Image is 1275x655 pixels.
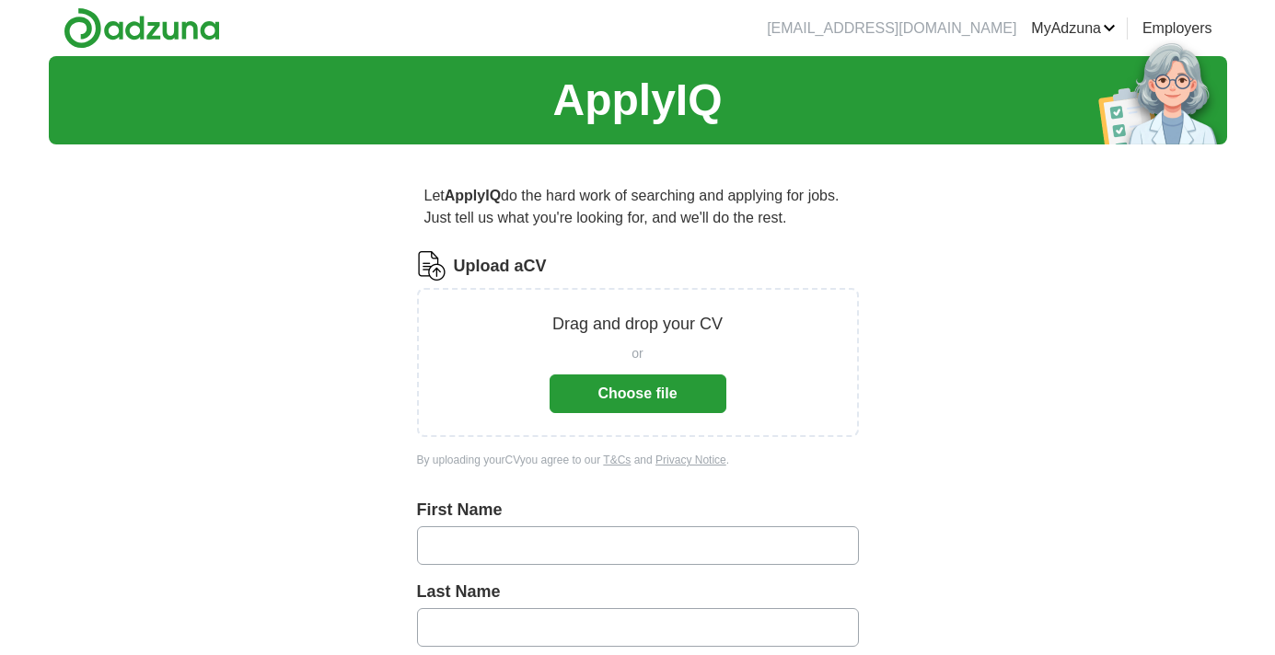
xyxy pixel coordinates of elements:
img: CV Icon [417,251,446,281]
img: Adzuna logo [64,7,220,49]
a: MyAdzuna [1031,17,1116,40]
a: Privacy Notice [655,454,726,466]
a: T&Cs [603,454,631,466]
p: Drag and drop your CV [552,312,723,337]
label: Upload a CV [454,254,547,279]
div: By uploading your CV you agree to our and . [417,452,859,468]
button: Choose file [550,374,726,413]
p: Let do the hard work of searching and applying for jobs. Just tell us what you're looking for, an... [417,178,859,236]
label: Last Name [417,580,859,604]
a: Employers [1142,17,1212,40]
li: [EMAIL_ADDRESS][DOMAIN_NAME] [767,17,1016,40]
span: or [632,344,643,363]
strong: ApplyIQ [445,188,501,203]
h1: ApplyIQ [552,67,722,133]
label: First Name [417,498,859,523]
